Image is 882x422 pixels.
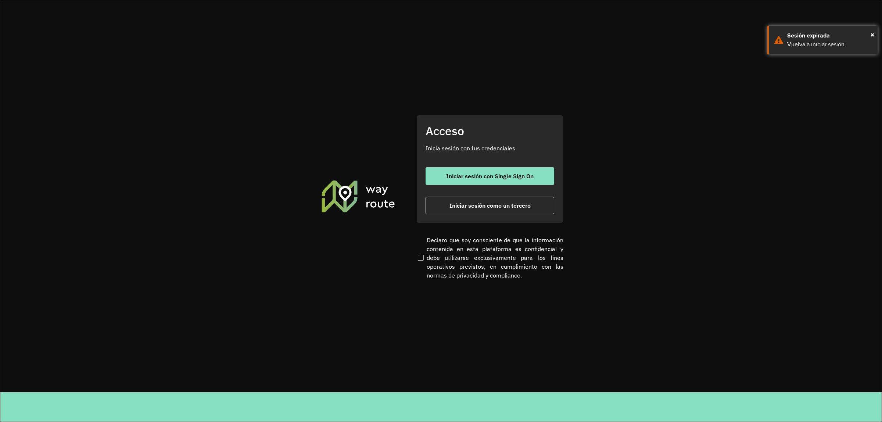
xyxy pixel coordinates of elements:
[449,203,531,208] span: Iniciar sesión como un tercero
[320,179,396,213] img: Roteirizador AmbevTech
[426,197,554,214] button: button
[446,173,534,179] span: Iniciar sesión con Single Sign On
[787,40,872,49] div: Vuelva a iniciar sesión
[871,29,874,40] span: ×
[426,124,554,138] h2: Acceso
[426,167,554,185] button: button
[787,31,872,40] div: Sesión expirada
[871,29,874,40] button: Close
[426,144,554,153] p: Inicia sesión con tus credenciales
[416,236,563,280] label: Declaro que soy consciente de que la información contenida en esta plataforma es confidencial y d...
